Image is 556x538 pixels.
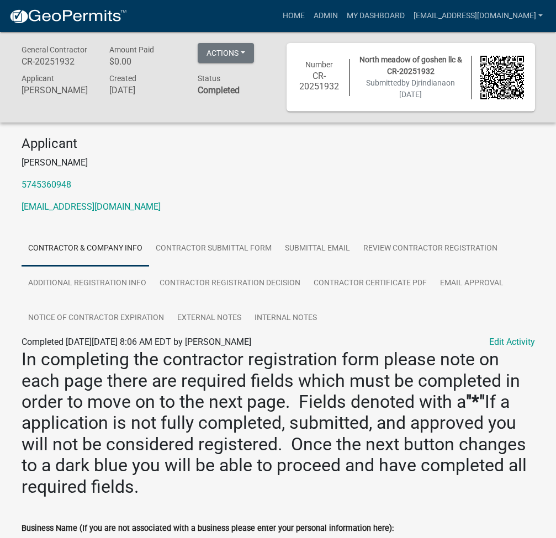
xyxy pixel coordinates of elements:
[109,56,181,67] h6: $0.00
[22,156,535,169] p: [PERSON_NAME]
[22,179,71,190] a: 5745360948
[22,231,149,267] a: Contractor & Company Info
[22,337,251,347] span: Completed [DATE][DATE] 8:06 AM EDT by [PERSON_NAME]
[198,85,240,95] strong: Completed
[298,71,341,92] h6: CR-20251932
[22,45,87,54] span: General Contractor
[109,74,136,83] span: Created
[22,56,93,67] h6: CR-20251932
[198,74,220,83] span: Status
[171,301,248,336] a: External Notes
[109,45,154,54] span: Amount Paid
[342,6,409,26] a: My Dashboard
[22,266,153,301] a: Additional Registration Info
[480,56,524,99] img: QR code
[109,85,181,95] h6: [DATE]
[433,266,510,301] a: Email Approval
[305,60,333,69] span: Number
[309,6,342,26] a: Admin
[22,349,535,497] h2: In completing the contractor registration form please note on each page there are required fields...
[153,266,307,301] a: Contractor Registration Decision
[22,136,535,152] h4: Applicant
[22,525,394,532] label: Business Name (If you are not associated with a business please enter your personal information h...
[22,74,54,83] span: Applicant
[22,301,171,336] a: Notice of Contractor Expiration
[307,266,433,301] a: Contractor Certificate PDF
[278,6,309,26] a: Home
[22,201,161,212] a: [EMAIL_ADDRESS][DOMAIN_NAME]
[248,301,324,336] a: Internal Notes
[357,231,504,267] a: Review Contractor Registration
[198,43,254,63] button: Actions
[278,231,357,267] a: Submittal Email
[489,335,535,349] a: Edit Activity
[149,231,278,267] a: Contractor Submittal Form
[22,85,93,95] h6: [PERSON_NAME]
[401,78,446,87] span: by Djrindiana
[359,55,462,76] span: North meadow of goshen llc & CR-20251932
[366,78,455,99] span: Submitted on [DATE]
[409,6,547,26] a: [EMAIL_ADDRESS][DOMAIN_NAME]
